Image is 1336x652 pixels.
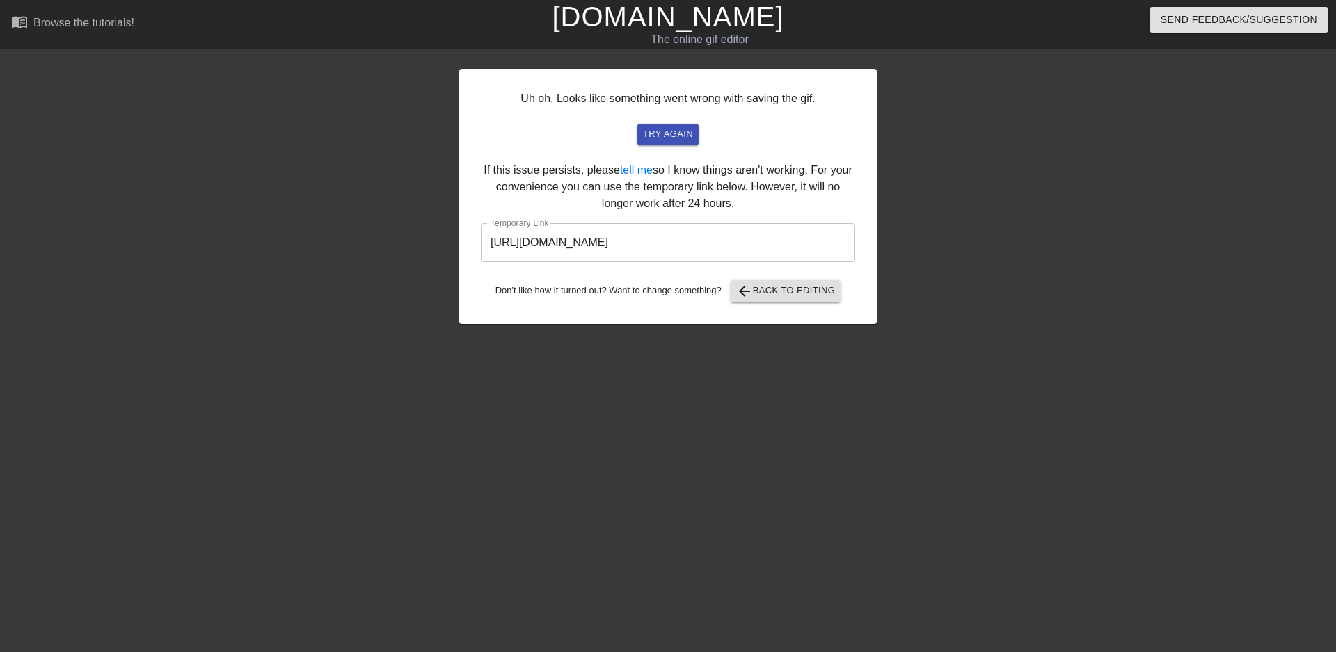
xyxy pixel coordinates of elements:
[33,17,134,28] div: Browse the tutorials!
[552,1,784,32] a: [DOMAIN_NAME]
[1150,7,1328,33] button: Send Feedback/Suggestion
[481,223,855,262] input: bare
[731,280,841,302] button: Back to Editing
[637,124,699,145] button: try again
[620,164,653,176] a: tell me
[481,280,855,302] div: Don't like how it turned out? Want to change something?
[643,127,693,142] span: try again
[736,283,753,300] span: arrow_back
[1161,11,1317,28] span: Send Feedback/Suggestion
[452,31,947,48] div: The online gif editor
[11,13,134,35] a: Browse the tutorials!
[11,13,28,30] span: menu_book
[736,283,836,300] span: Back to Editing
[459,69,877,324] div: Uh oh. Looks like something went wrong with saving the gif. If this issue persists, please so I k...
